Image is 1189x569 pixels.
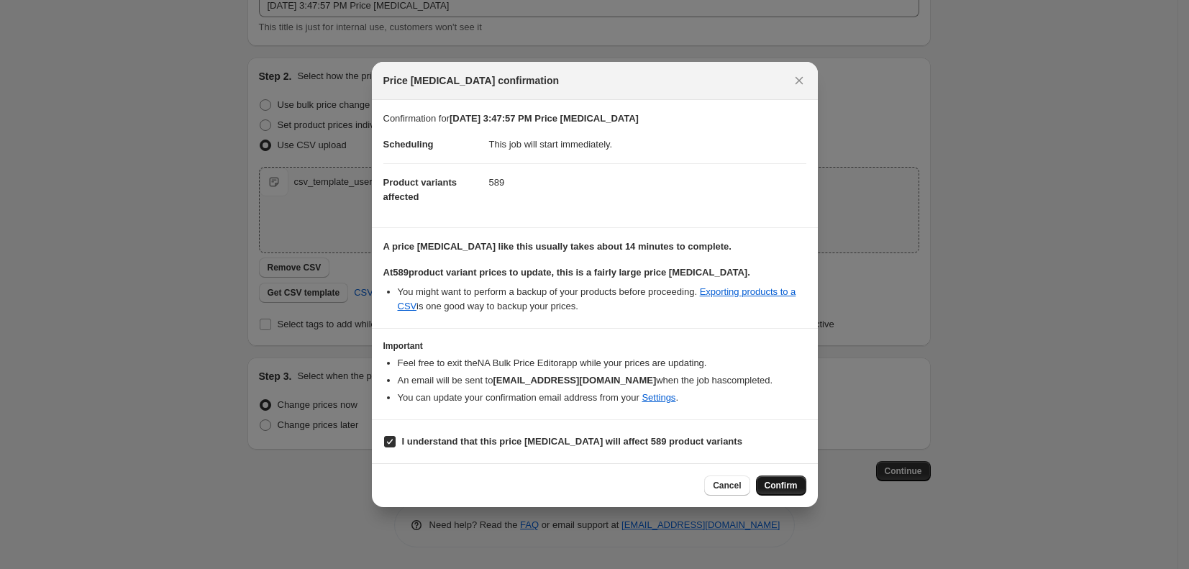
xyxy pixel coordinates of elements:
[383,340,806,352] h3: Important
[489,126,806,163] dd: This job will start immediately.
[756,475,806,496] button: Confirm
[383,177,457,202] span: Product variants affected
[398,356,806,370] li: Feel free to exit the NA Bulk Price Editor app while your prices are updating.
[450,113,639,124] b: [DATE] 3:47:57 PM Price [MEDICAL_DATA]
[642,392,675,403] a: Settings
[383,111,806,126] p: Confirmation for
[402,436,742,447] b: I understand that this price [MEDICAL_DATA] will affect 589 product variants
[398,391,806,405] li: You can update your confirmation email address from your .
[713,480,741,491] span: Cancel
[765,480,798,491] span: Confirm
[704,475,750,496] button: Cancel
[493,375,656,386] b: [EMAIL_ADDRESS][DOMAIN_NAME]
[398,373,806,388] li: An email will be sent to when the job has completed .
[789,70,809,91] button: Close
[383,73,560,88] span: Price [MEDICAL_DATA] confirmation
[489,163,806,201] dd: 589
[398,285,806,314] li: You might want to perform a backup of your products before proceeding. is one good way to backup ...
[383,139,434,150] span: Scheduling
[398,286,796,311] a: Exporting products to a CSV
[383,241,732,252] b: A price [MEDICAL_DATA] like this usually takes about 14 minutes to complete.
[383,267,750,278] b: At 589 product variant prices to update, this is a fairly large price [MEDICAL_DATA].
